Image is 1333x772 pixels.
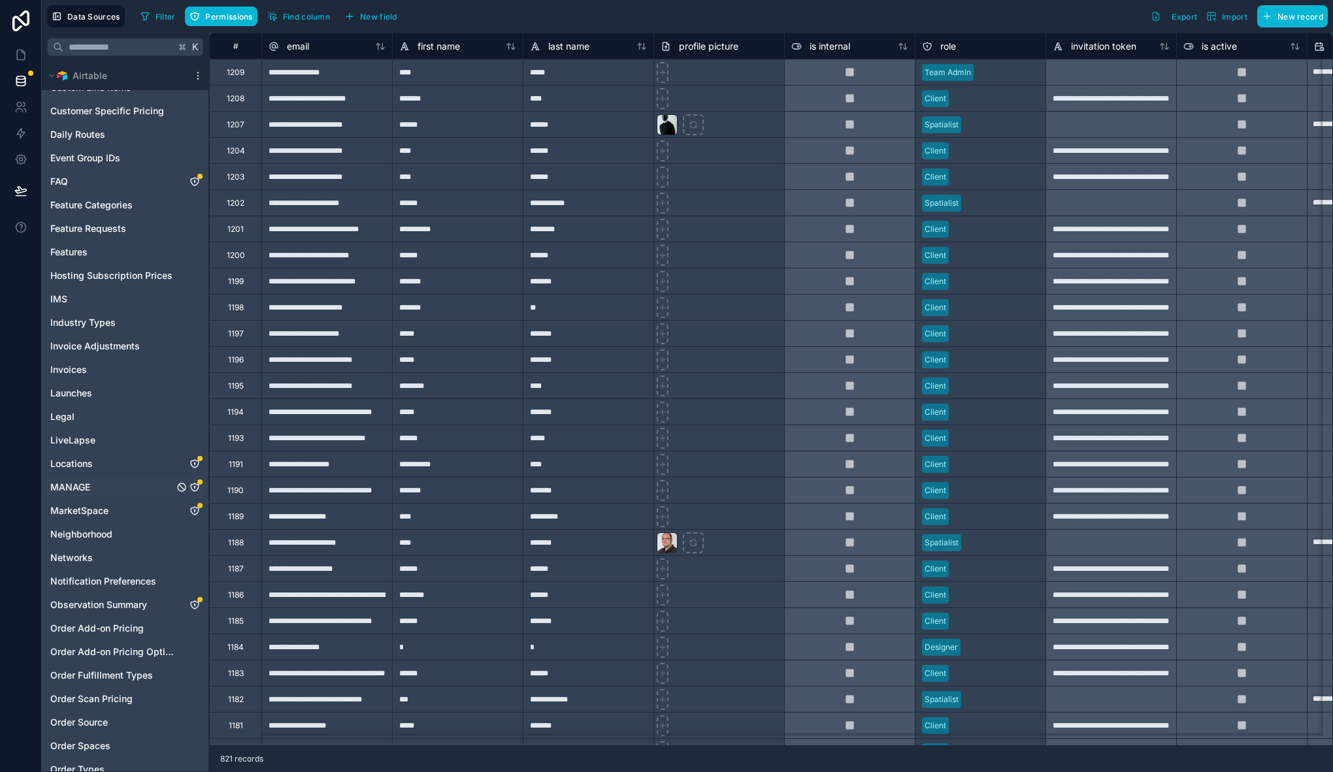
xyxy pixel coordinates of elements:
button: Filter [135,7,180,26]
div: 1207 [227,120,244,130]
span: invitation token [1071,40,1136,53]
div: Client [925,171,946,183]
span: New record [1277,12,1323,22]
button: Permissions [185,7,257,26]
button: Find column [263,7,335,26]
div: 1181 [229,720,243,731]
div: 1191 [229,459,243,470]
span: email [287,40,309,53]
div: Client [925,354,946,366]
span: 821 records [220,754,263,764]
div: 1200 [227,250,245,261]
button: Data Sources [47,5,125,27]
div: 1194 [227,407,244,417]
div: 1196 [228,355,244,365]
div: # [220,41,252,51]
div: Client [925,406,946,418]
div: 1208 [227,93,244,104]
div: Client [925,485,946,496]
button: New field [340,7,402,26]
div: 1195 [228,381,244,391]
a: New record [1252,5,1328,27]
a: Permissions [185,7,262,26]
span: New field [360,12,397,22]
div: Client [925,93,946,105]
div: Spatialist [925,119,959,131]
div: Client [925,380,946,392]
div: 1184 [227,642,244,652]
div: 1197 [228,329,244,339]
div: Client [925,276,946,287]
div: 1183 [228,668,244,679]
div: 1185 [228,616,244,626]
div: Client [925,563,946,575]
div: 1187 [228,564,244,574]
div: Spatialist [925,537,959,549]
span: profile picture [679,40,738,53]
span: first name [418,40,460,53]
div: Client [925,720,946,732]
div: Client [925,458,946,470]
span: Import [1222,12,1247,22]
div: Client [925,667,946,679]
span: is internal [810,40,850,53]
button: Export [1146,5,1202,27]
div: 1190 [227,485,244,496]
span: K [191,42,200,52]
div: 1199 [228,276,244,287]
span: Filter [156,12,176,22]
span: role [940,40,956,53]
div: Client [925,328,946,340]
div: 1186 [228,590,244,600]
span: is active [1202,40,1237,53]
div: Client [925,249,946,261]
button: New record [1257,5,1328,27]
div: 1204 [227,146,245,156]
div: Spatialist [925,694,959,705]
button: Import [1202,5,1252,27]
span: Data Sources [67,12,120,22]
div: Designer [925,641,958,653]
div: 1209 [227,67,244,78]
span: last name [548,40,589,53]
div: Client [925,615,946,627]
div: 1202 [227,198,244,208]
div: 1182 [228,694,244,705]
span: Export [1172,12,1197,22]
div: Client [925,589,946,601]
div: Spatialist [925,197,959,209]
div: 1203 [227,172,244,182]
span: Permissions [205,12,252,22]
div: Client [925,223,946,235]
div: Client [925,145,946,157]
span: Find column [283,12,330,22]
div: 1193 [228,433,244,443]
div: 1198 [228,302,244,313]
div: Client [925,511,946,523]
div: 1189 [228,511,244,522]
div: Client [925,302,946,314]
div: 1201 [227,224,244,234]
div: Team Admin [925,67,971,78]
div: Client [925,432,946,444]
div: 1188 [228,538,244,548]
